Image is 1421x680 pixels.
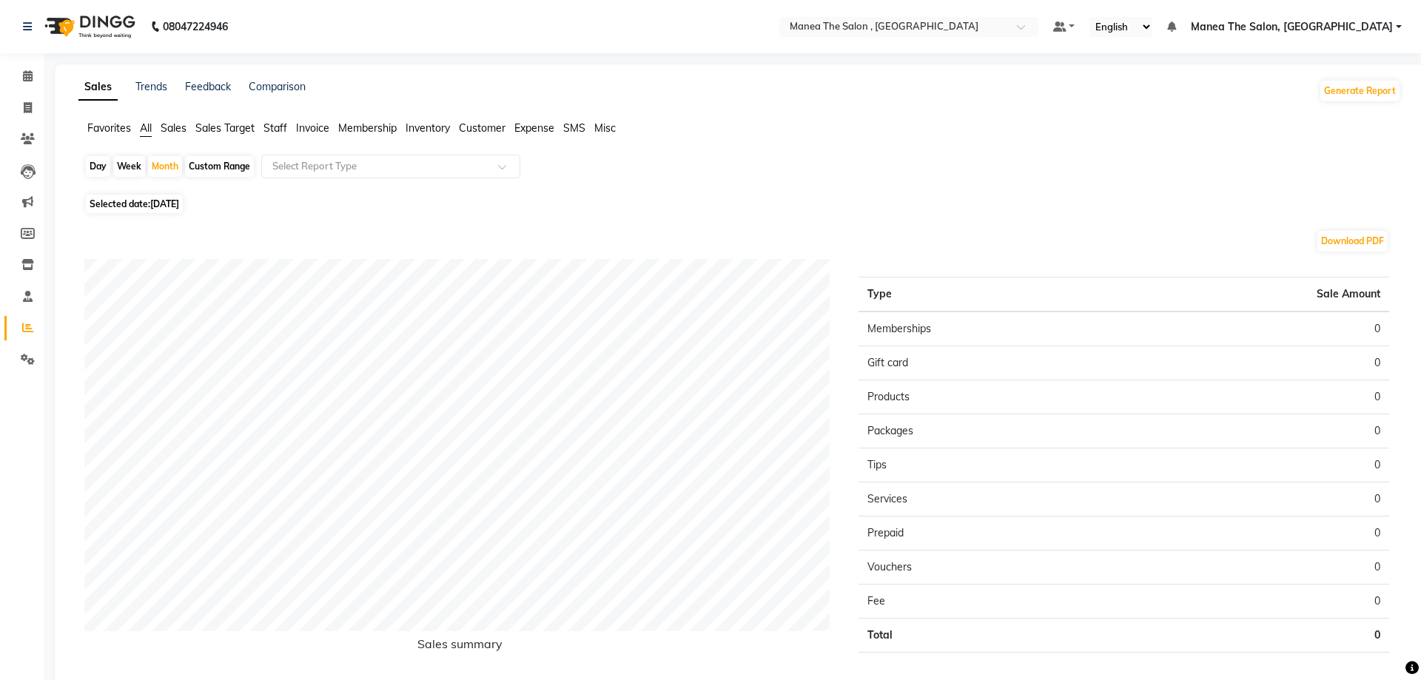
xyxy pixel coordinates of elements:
a: Feedback [185,80,231,93]
span: Sales Target [195,121,255,135]
span: Manea The Salon, [GEOGRAPHIC_DATA] [1191,19,1393,35]
span: SMS [563,121,585,135]
span: Expense [514,121,554,135]
span: Membership [338,121,397,135]
th: Sale Amount [1123,277,1389,312]
span: All [140,121,152,135]
td: Prepaid [859,516,1124,551]
span: Misc [594,121,616,135]
td: Gift card [859,346,1124,380]
th: Type [859,277,1124,312]
td: Tips [859,448,1124,482]
td: Packages [859,414,1124,448]
td: 0 [1123,346,1389,380]
td: 0 [1123,414,1389,448]
td: Memberships [859,312,1124,346]
button: Generate Report [1320,81,1400,101]
td: 0 [1123,585,1389,619]
td: 0 [1123,380,1389,414]
span: Sales [161,121,187,135]
td: Fee [859,585,1124,619]
div: Month [148,156,182,177]
span: Favorites [87,121,131,135]
span: Invoice [296,121,329,135]
td: 0 [1123,516,1389,551]
img: logo [38,6,139,47]
h6: Sales summary [84,637,836,657]
td: Products [859,380,1124,414]
a: Trends [135,80,167,93]
td: Services [859,482,1124,516]
td: 0 [1123,482,1389,516]
span: Customer [459,121,505,135]
td: 0 [1123,619,1389,653]
span: Selected date: [86,195,183,213]
b: 08047224946 [163,6,228,47]
button: Download PDF [1317,231,1388,252]
span: Inventory [406,121,450,135]
td: Vouchers [859,551,1124,585]
span: Staff [263,121,287,135]
div: Day [86,156,110,177]
td: 0 [1123,312,1389,346]
td: 0 [1123,551,1389,585]
div: Custom Range [185,156,254,177]
a: Sales [78,74,118,101]
a: Comparison [249,80,306,93]
td: Total [859,619,1124,653]
div: Week [113,156,145,177]
td: 0 [1123,448,1389,482]
span: [DATE] [150,198,179,209]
